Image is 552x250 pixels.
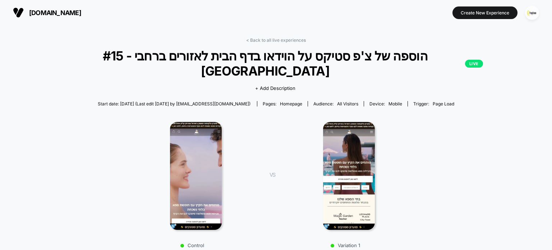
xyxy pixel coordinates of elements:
[452,6,517,19] button: Create New Experience
[170,122,221,230] img: Control main
[525,6,539,20] img: ppic
[364,101,408,106] span: Device:
[337,101,358,106] span: All Visitors
[282,242,408,248] p: Variation 1
[413,101,454,106] div: Trigger:
[263,101,302,106] div: Pages:
[69,48,483,78] span: #15 - הוספה של צ'פ סטיקס על הוידאו בדף הבית לאזורים ברחבי [GEOGRAPHIC_DATA]
[465,60,483,68] p: LIVE
[255,85,295,92] span: + Add Description
[13,7,24,18] img: Visually logo
[98,101,250,106] span: Start date: [DATE] (Last edit [DATE] by [EMAIL_ADDRESS][DOMAIN_NAME])
[270,172,275,178] span: VS
[313,101,358,106] div: Audience:
[323,122,375,230] img: Variation 1 main
[11,7,83,18] button: [DOMAIN_NAME]
[388,101,402,106] span: mobile
[129,242,255,248] p: Control
[246,37,306,43] a: < Back to all live experiences
[523,5,541,20] button: ppic
[29,9,81,17] span: [DOMAIN_NAME]
[280,101,302,106] span: homepage
[433,101,454,106] span: Page Load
